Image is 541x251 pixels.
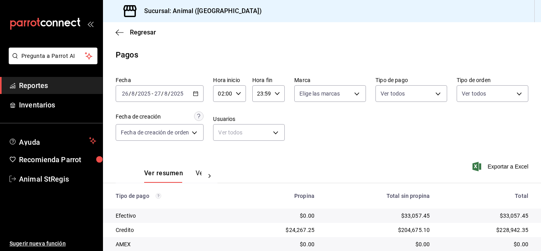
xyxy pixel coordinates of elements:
button: Exportar a Excel [474,162,528,171]
label: Hora inicio [213,77,246,83]
input: -- [154,90,161,97]
div: $0.00 [327,240,430,248]
button: Pregunta a Parrot AI [9,48,97,64]
label: Marca [294,77,366,83]
span: / [135,90,137,97]
span: Animal StRegis [19,174,96,184]
span: / [168,90,170,97]
svg: Los pagos realizados con Pay y otras terminales son montos brutos. [156,193,161,199]
div: $0.00 [442,240,528,248]
label: Hora fin [252,77,285,83]
a: Pregunta a Parrot AI [6,57,97,66]
input: ---- [137,90,151,97]
div: Tipo de pago [116,193,229,199]
div: Pagos [116,49,138,61]
span: / [129,90,131,97]
input: -- [122,90,129,97]
div: Credito [116,226,229,234]
span: Ver todos [462,90,486,98]
label: Fecha [116,77,204,83]
span: Elige las marcas [299,90,340,98]
label: Tipo de pago [375,77,447,83]
button: open_drawer_menu [87,21,93,27]
div: Fecha de creación [116,113,161,121]
div: Total [442,193,528,199]
span: Ayuda [19,136,86,146]
button: Regresar [116,29,156,36]
button: Ver resumen [144,169,183,183]
div: $0.00 [242,240,314,248]
div: AMEX [116,240,229,248]
h3: Sucursal: Animal ([GEOGRAPHIC_DATA]) [138,6,262,16]
span: Reportes [19,80,96,91]
div: $33,057.45 [327,212,430,220]
div: $0.00 [242,212,314,220]
button: Ver pagos [196,169,225,183]
span: Recomienda Parrot [19,154,96,165]
input: -- [164,90,168,97]
label: Usuarios [213,116,285,122]
span: Pregunta a Parrot AI [21,52,85,60]
span: Ver todos [381,90,405,98]
div: $228,942.35 [442,226,528,234]
div: Efectivo [116,212,229,220]
div: $33,057.45 [442,212,528,220]
span: Inventarios [19,100,96,110]
div: Total sin propina [327,193,430,199]
span: Sugerir nueva función [10,240,96,248]
input: ---- [170,90,184,97]
label: Tipo de orden [457,77,528,83]
span: Regresar [130,29,156,36]
div: Ver todos [213,124,285,141]
div: Propina [242,193,314,199]
input: -- [131,90,135,97]
div: $24,267.25 [242,226,314,234]
div: navigation tabs [144,169,202,183]
span: - [152,90,153,97]
div: $204,675.10 [327,226,430,234]
span: Fecha de creación de orden [121,128,189,136]
span: / [161,90,164,97]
